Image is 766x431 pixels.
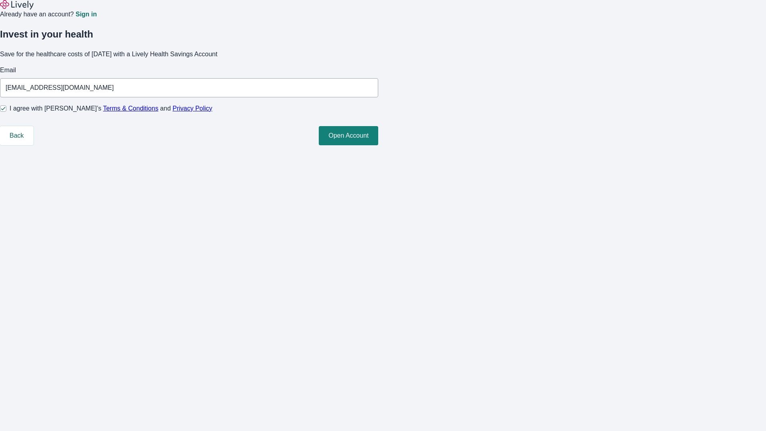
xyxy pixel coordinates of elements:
a: Terms & Conditions [103,105,158,112]
a: Sign in [75,11,97,18]
a: Privacy Policy [173,105,213,112]
button: Open Account [319,126,378,145]
span: I agree with [PERSON_NAME]’s and [10,104,212,113]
